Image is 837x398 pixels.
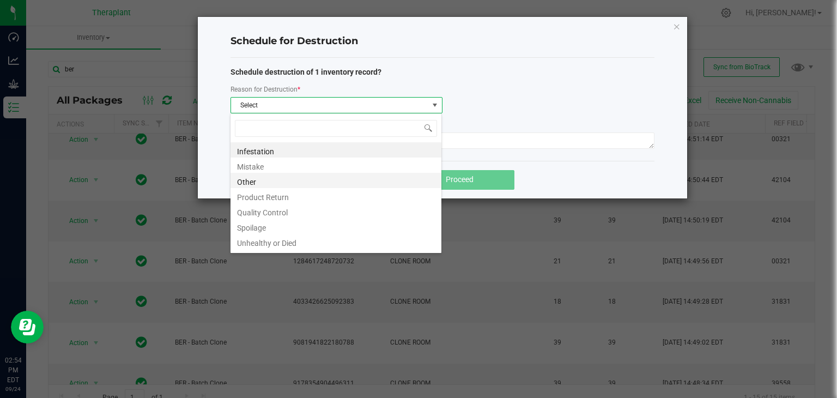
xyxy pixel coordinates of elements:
iframe: Resource center [11,311,44,343]
strong: Schedule destruction of 1 inventory record? [231,68,381,76]
label: Reason for Destruction [231,85,300,94]
button: Proceed [405,170,514,190]
h4: Schedule for Destruction [231,34,654,49]
span: Select [231,98,428,113]
span: Proceed [446,175,474,184]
